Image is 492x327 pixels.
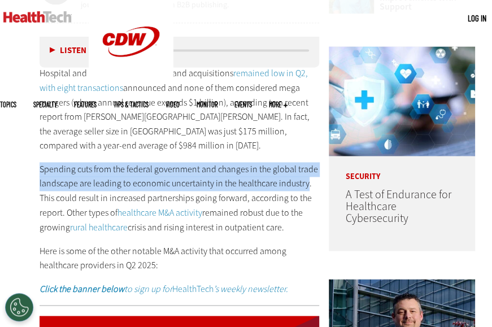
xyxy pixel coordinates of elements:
[468,12,486,24] div: User menu
[329,156,475,181] p: Security
[329,46,475,156] img: Healthcare cybersecurity
[40,243,319,272] p: Here is some of the other notable M&A activity that occurred among healthcare providers in Q2 2025:
[117,207,202,219] a: healthcare M&A activity
[269,101,288,108] span: More
[468,13,486,23] a: Log in
[40,162,319,234] p: Spending cuts from the federal government and changes in the global trade landscape are leading t...
[3,11,72,23] img: Home
[346,187,451,226] a: A Test of Endurance for Healthcare Cybersecurity
[40,282,124,294] strong: Click the banner below
[166,101,180,108] a: Video
[33,101,57,108] span: Specialty
[114,101,149,108] a: Tips & Tactics
[74,101,97,108] a: Features
[5,293,33,321] button: Open Preferences
[234,101,252,108] a: Events
[89,75,173,86] a: CDW
[197,101,217,108] a: MonITor
[70,221,128,233] a: rural healthcare
[40,282,172,294] em: to sign up for
[5,293,33,321] div: Cookies Settings
[40,282,288,294] a: Click the banner belowto sign up forHealthTech’s weekly newsletter.
[214,282,288,294] em: ’s weekly newsletter.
